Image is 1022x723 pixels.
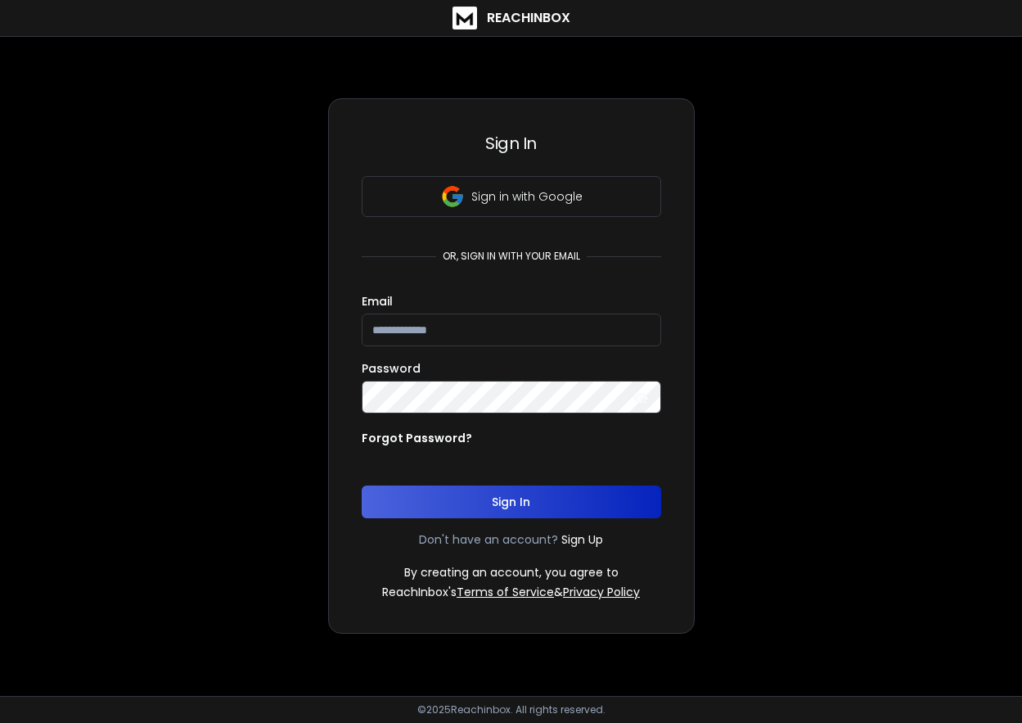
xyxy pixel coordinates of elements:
[452,7,570,29] a: ReachInbox
[362,486,661,518] button: Sign In
[362,430,472,446] p: Forgot Password?
[457,584,554,600] a: Terms of Service
[362,132,661,155] h3: Sign In
[362,296,393,307] label: Email
[382,584,640,600] p: ReachInbox's &
[362,363,421,374] label: Password
[452,7,477,29] img: logo
[561,531,603,548] a: Sign Up
[417,703,606,716] p: © 2025 Reachinbox. All rights reserved.
[404,564,619,581] p: By creating an account, you agree to
[563,584,640,600] a: Privacy Policy
[419,531,558,548] p: Don't have an account?
[362,176,661,217] button: Sign in with Google
[436,250,587,263] p: or, sign in with your email
[471,188,583,205] p: Sign in with Google
[487,8,570,28] h1: ReachInbox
